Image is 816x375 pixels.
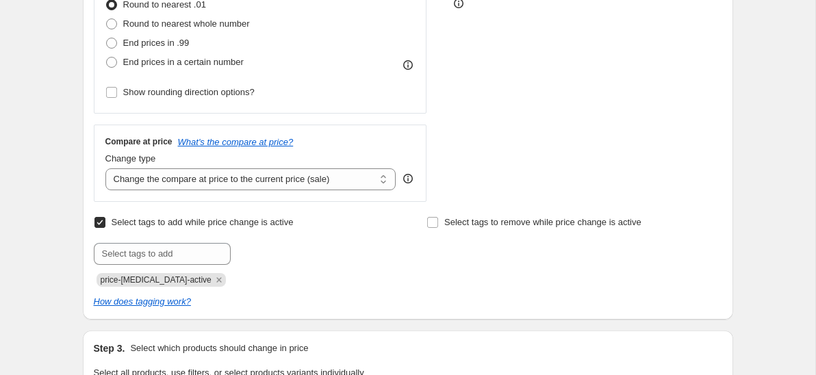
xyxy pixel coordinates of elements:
[123,18,250,29] span: Round to nearest whole number
[112,217,294,227] span: Select tags to add while price change is active
[101,275,212,285] span: price-change-job-active
[444,217,641,227] span: Select tags to remove while price change is active
[94,341,125,355] h2: Step 3.
[123,57,244,67] span: End prices in a certain number
[94,296,191,307] a: How does tagging work?
[105,136,173,147] h3: Compare at price
[401,172,415,185] div: help
[178,137,294,147] button: What's the compare at price?
[105,153,156,164] span: Change type
[123,87,255,97] span: Show rounding direction options?
[123,38,190,48] span: End prices in .99
[130,341,308,355] p: Select which products should change in price
[94,243,231,265] input: Select tags to add
[213,274,225,286] button: Remove price-change-job-active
